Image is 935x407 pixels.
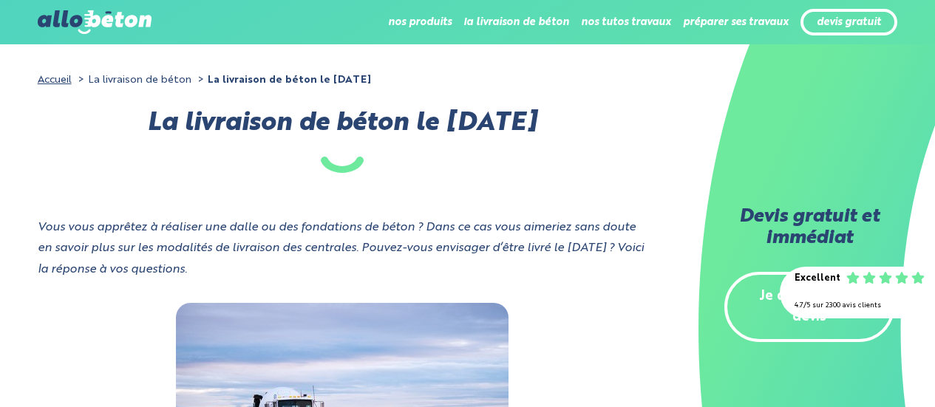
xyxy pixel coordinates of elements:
[463,4,569,40] li: la livraison de béton
[724,207,894,250] h2: Devis gratuit et immédiat
[38,222,644,276] i: Vous vous apprêtez à réaliser une dalle ou des fondations de béton ? Dans ce cas vous aimeriez sa...
[75,69,191,91] li: La livraison de béton
[817,16,881,29] a: devis gratuit
[388,4,452,40] li: nos produits
[581,4,671,40] li: nos tutos travaux
[38,75,72,85] a: Accueil
[795,295,920,317] div: 4.7/5 sur 2300 avis clients
[38,10,152,34] img: allobéton
[683,4,789,40] li: préparer ses travaux
[194,69,371,91] li: La livraison de béton le [DATE]
[795,268,840,290] div: Excellent
[38,113,647,173] h1: La livraison de béton le [DATE]
[724,272,894,343] a: Je demande un devis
